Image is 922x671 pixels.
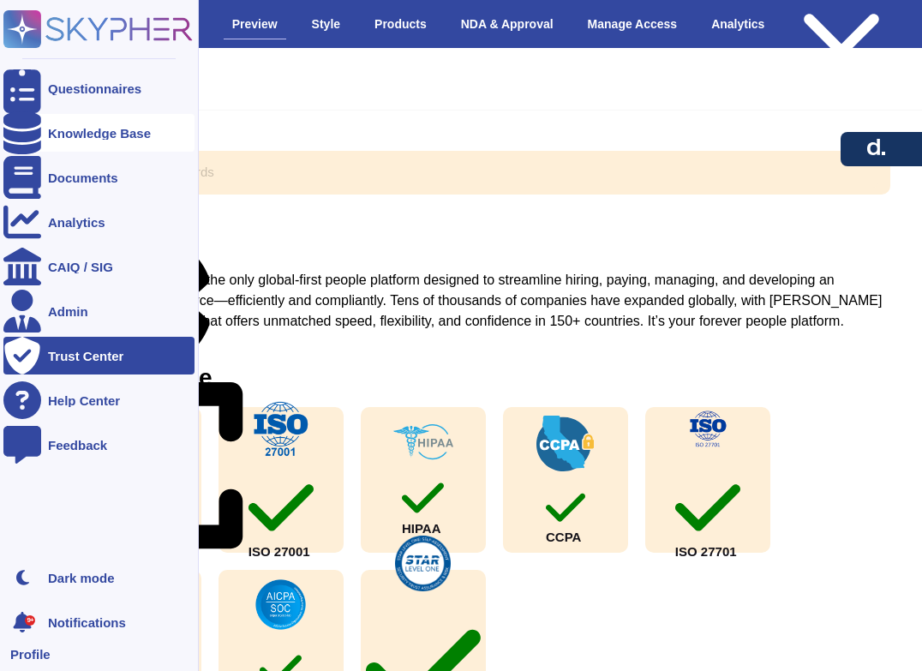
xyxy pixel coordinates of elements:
div: Analytics [703,9,773,39]
div: 9+ [25,615,35,626]
div: Help Center [48,394,120,407]
div: Knowledge Base [48,127,151,140]
div: Admin [48,305,88,318]
input: Search by keywords [88,158,878,188]
div: ISO 27001 [248,470,314,558]
a: Trust Center [3,337,195,374]
a: CAIQ / SIG [3,248,195,285]
div: Questionnaires [48,82,141,95]
div: Style [303,9,349,39]
img: check [251,401,310,457]
span: Profile [10,648,51,661]
span: Notifications [48,616,126,629]
div: Documents [48,171,118,184]
img: check [395,536,451,591]
img: check [393,424,453,460]
div: ISO 27701 [675,470,740,558]
a: Knowledge Base [3,114,195,152]
div: HIPAA [402,474,445,536]
div: NDA & Approval [452,9,562,39]
div: Feedback [48,439,107,452]
img: check [253,577,308,632]
img: check [680,401,735,457]
a: Analytics [3,203,195,241]
div: Manage Access [579,9,686,39]
a: Admin [3,292,195,330]
a: Feedback [3,426,195,464]
div: Preview [224,9,286,39]
img: check [536,416,594,471]
div: Compliance [76,366,213,390]
div: Trust Center [48,350,123,362]
div: Products [366,9,435,39]
div: [PERSON_NAME] is the only global-first people platform designed to streamline hiring, paying, man... [76,270,890,332]
div: Analytics [48,216,105,229]
div: Dark mode [48,572,115,584]
a: Questionnaires [3,69,195,107]
div: CAIQ / SIG [48,261,113,273]
div: CCPA [546,485,585,542]
a: Documents [3,159,195,196]
a: Help Center [3,381,195,419]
